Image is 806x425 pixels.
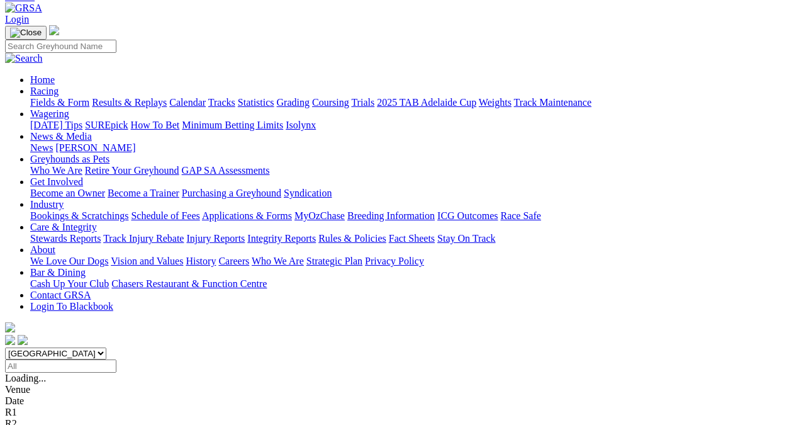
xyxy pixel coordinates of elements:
a: Injury Reports [186,233,245,244]
div: Greyhounds as Pets [30,165,801,176]
img: logo-grsa-white.png [5,322,15,332]
a: Industry [30,199,64,210]
a: Purchasing a Greyhound [182,188,281,198]
a: Careers [218,256,249,266]
div: Date [5,395,801,407]
a: Wagering [30,108,69,119]
a: Bar & Dining [30,267,86,278]
a: Grading [277,97,310,108]
a: Get Involved [30,176,83,187]
a: Chasers Restaurant & Function Centre [111,278,267,289]
div: Industry [30,210,801,222]
a: Privacy Policy [365,256,424,266]
a: We Love Our Dogs [30,256,108,266]
a: Fact Sheets [389,233,435,244]
a: Login To Blackbook [30,301,113,312]
a: Integrity Reports [247,233,316,244]
input: Search [5,40,116,53]
div: News & Media [30,142,801,154]
a: Track Maintenance [514,97,591,108]
a: Applications & Forms [202,210,292,221]
a: Home [30,74,55,85]
a: Greyhounds as Pets [30,154,109,164]
img: facebook.svg [5,335,15,345]
img: twitter.svg [18,335,28,345]
a: Minimum Betting Limits [182,120,283,130]
a: Stay On Track [437,233,495,244]
div: Bar & Dining [30,278,801,290]
a: Bookings & Scratchings [30,210,128,221]
a: Strategic Plan [306,256,362,266]
a: Weights [479,97,512,108]
a: Race Safe [500,210,540,221]
a: Rules & Policies [318,233,386,244]
a: How To Bet [131,120,180,130]
a: Become a Trainer [108,188,179,198]
a: Trials [351,97,374,108]
a: Racing [30,86,59,96]
button: Toggle navigation [5,26,47,40]
div: Venue [5,384,801,395]
div: Racing [30,97,801,108]
img: logo-grsa-white.png [49,25,59,35]
a: Contact GRSA [30,290,91,300]
img: Close [10,28,42,38]
a: Fields & Form [30,97,89,108]
a: Cash Up Your Club [30,278,109,289]
div: R1 [5,407,801,418]
a: MyOzChase [294,210,345,221]
a: Isolynx [286,120,316,130]
input: Select date [5,360,116,373]
a: History [186,256,216,266]
a: Calendar [169,97,206,108]
div: Care & Integrity [30,233,801,244]
a: Breeding Information [347,210,435,221]
a: Schedule of Fees [131,210,199,221]
a: Track Injury Rebate [103,233,184,244]
div: About [30,256,801,267]
a: 2025 TAB Adelaide Cup [377,97,476,108]
div: Get Involved [30,188,801,199]
a: Results & Replays [92,97,167,108]
a: Who We Are [252,256,304,266]
a: Statistics [238,97,274,108]
a: [DATE] Tips [30,120,82,130]
div: Wagering [30,120,801,131]
a: [PERSON_NAME] [55,142,135,153]
a: GAP SA Assessments [182,165,270,176]
a: SUREpick [85,120,128,130]
a: Login [5,14,29,25]
img: Search [5,53,43,64]
a: Vision and Values [111,256,183,266]
a: Care & Integrity [30,222,97,232]
a: About [30,244,55,255]
a: ICG Outcomes [437,210,498,221]
a: Syndication [284,188,332,198]
a: Stewards Reports [30,233,101,244]
a: News & Media [30,131,92,142]
img: GRSA [5,3,42,14]
a: Tracks [208,97,235,108]
a: Become an Owner [30,188,105,198]
a: News [30,142,53,153]
a: Who We Are [30,165,82,176]
a: Retire Your Greyhound [85,165,179,176]
span: Loading... [5,373,46,383]
a: Coursing [312,97,349,108]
